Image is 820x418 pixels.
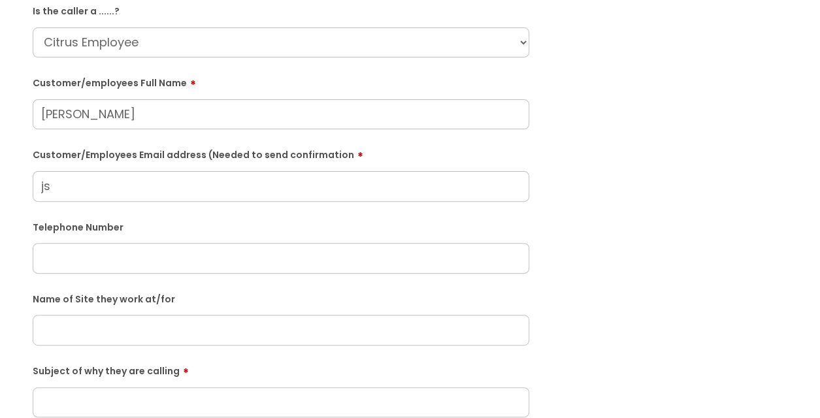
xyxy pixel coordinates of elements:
label: Is the caller a ......? [33,3,529,17]
label: Customer/employees Full Name [33,73,529,89]
input: Email [33,171,529,201]
label: Customer/Employees Email address (Needed to send confirmation [33,145,529,161]
label: Telephone Number [33,219,529,233]
label: Name of Site they work at/for [33,291,529,305]
label: Subject of why they are calling [33,361,529,377]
